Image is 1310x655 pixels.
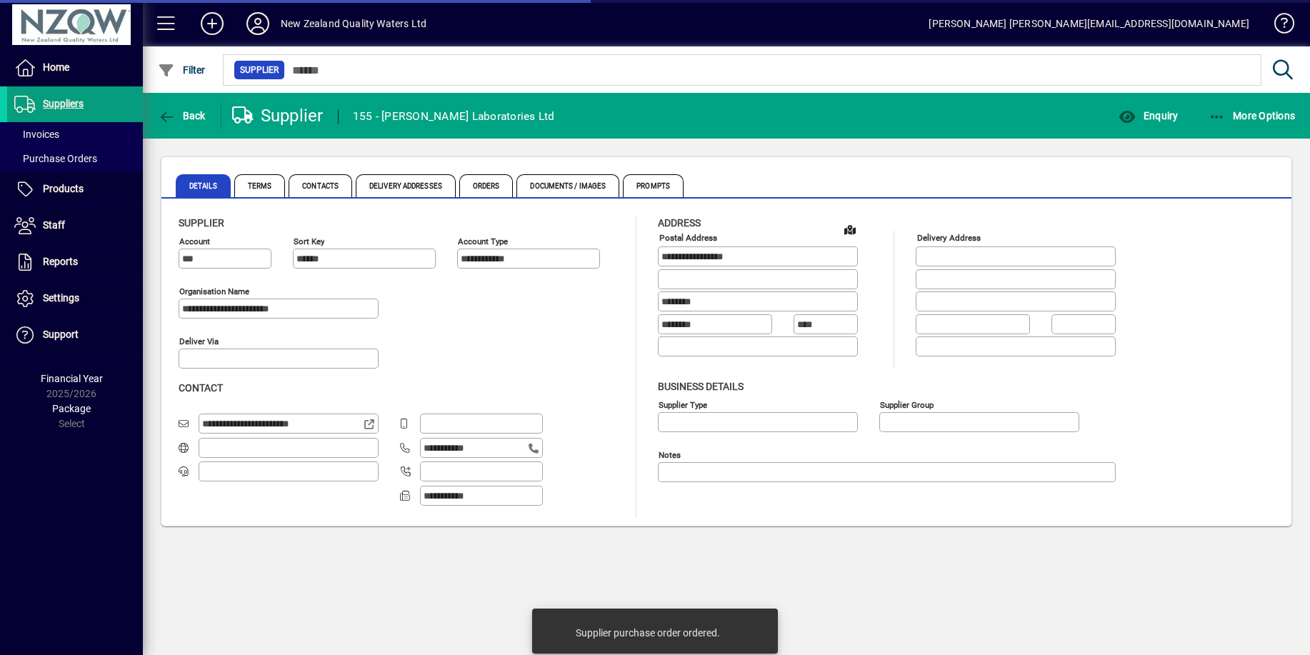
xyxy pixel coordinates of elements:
a: Purchase Orders [7,146,143,171]
span: Settings [43,292,79,304]
span: Terms [234,174,286,197]
div: [PERSON_NAME] [PERSON_NAME][EMAIL_ADDRESS][DOMAIN_NAME] [929,12,1249,35]
span: Contacts [289,174,352,197]
span: Home [43,61,69,73]
span: Suppliers [43,98,84,109]
span: Orders [459,174,514,197]
mat-label: Sort key [294,236,324,246]
span: Documents / Images [516,174,619,197]
span: Purchase Orders [14,153,97,164]
a: Home [7,50,143,86]
span: Delivery Addresses [356,174,456,197]
span: Filter [158,64,206,76]
span: Enquiry [1119,110,1178,121]
span: Staff [43,219,65,231]
button: Profile [235,11,281,36]
a: Staff [7,208,143,244]
span: Details [176,174,231,197]
div: 155 - [PERSON_NAME] Laboratories Ltd [353,105,555,128]
mat-label: Account [179,236,210,246]
span: Products [43,183,84,194]
mat-label: Account Type [458,236,508,246]
button: Filter [154,57,209,83]
span: Supplier [179,217,224,229]
mat-label: Deliver via [179,336,219,346]
mat-label: Notes [659,449,681,459]
a: View on map [839,218,861,241]
button: More Options [1205,103,1299,129]
button: Enquiry [1115,103,1181,129]
span: Financial Year [41,373,103,384]
span: More Options [1209,110,1296,121]
div: Supplier purchase order ordered. [576,626,720,640]
mat-label: Organisation name [179,286,249,296]
mat-label: Supplier type [659,399,707,409]
a: Reports [7,244,143,280]
button: Add [189,11,235,36]
mat-label: Supplier group [880,399,934,409]
span: Invoices [14,129,59,140]
a: Knowledge Base [1264,3,1292,49]
app-page-header-button: Back [143,103,221,129]
span: Support [43,329,79,340]
span: Business details [658,381,744,392]
span: Package [52,403,91,414]
div: Supplier [232,104,324,127]
span: Supplier [240,63,279,77]
a: Invoices [7,122,143,146]
a: Settings [7,281,143,316]
button: Back [154,103,209,129]
a: Products [7,171,143,207]
a: Support [7,317,143,353]
span: Address [658,217,701,229]
span: Reports [43,256,78,267]
span: Back [158,110,206,121]
div: New Zealand Quality Waters Ltd [281,12,426,35]
span: Contact [179,382,223,394]
span: Prompts [623,174,684,197]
